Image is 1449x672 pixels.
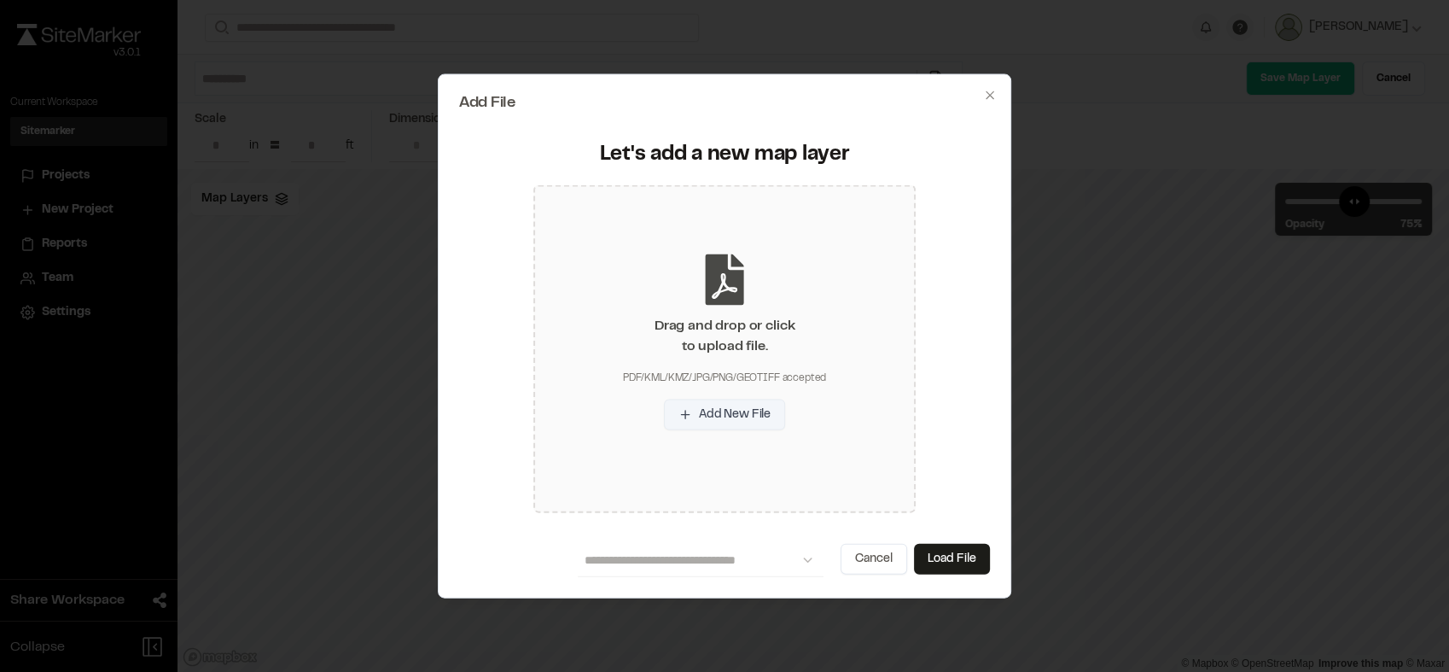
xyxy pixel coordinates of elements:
div: Drag and drop or click to upload file. [655,316,794,357]
button: Cancel [841,544,907,575]
button: Add New File [664,400,785,430]
h2: Add File [459,95,990,110]
div: Drag and drop or clickto upload file.PDF/KML/KMZ/JPG/PNG/GEOTIFF acceptedAdd New File [533,185,916,513]
div: PDF/KML/KMZ/JPG/PNG/GEOTIFF accepted [623,371,826,386]
div: Let's add a new map layer [469,141,980,168]
button: Load File [914,544,990,575]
